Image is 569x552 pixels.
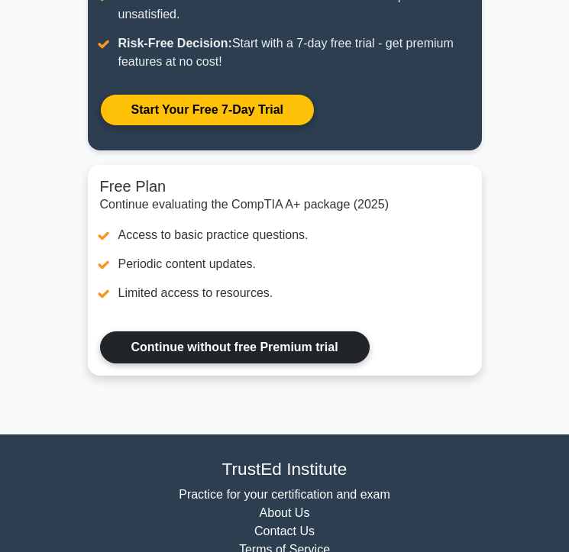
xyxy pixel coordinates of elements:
h4: TrustEd Institute [88,459,482,479]
a: Contact Us [254,525,315,537]
a: Start Your Free 7-Day Trial [100,94,315,126]
a: About Us [260,506,310,519]
a: Continue without free Premium trial [100,331,370,363]
a: Practice for your certification and exam [179,488,390,501]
